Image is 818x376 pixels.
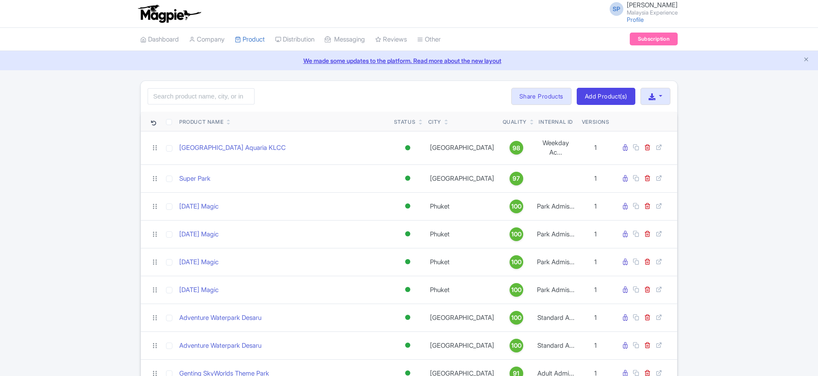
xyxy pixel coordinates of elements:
a: Reviews [375,28,407,51]
span: 100 [511,313,522,322]
a: Adventure Waterpark Desaru [179,341,261,351]
a: Add Product(s) [577,88,635,105]
div: Active [403,172,412,185]
span: 1 [594,286,597,294]
td: Phuket [425,192,499,220]
a: 97 [503,172,530,185]
a: Super Park [179,174,210,184]
span: 100 [511,230,522,239]
td: Park Admis... [533,248,578,276]
a: Profile [627,16,644,23]
span: [PERSON_NAME] [627,1,678,9]
span: 1 [594,174,597,182]
span: 100 [511,202,522,211]
td: [GEOGRAPHIC_DATA] [425,131,499,164]
span: 1 [594,341,597,349]
td: Phuket [425,248,499,276]
td: [GEOGRAPHIC_DATA] [425,304,499,331]
a: SP [PERSON_NAME] Malaysia Experience [605,2,678,15]
span: 98 [513,143,520,153]
td: Weekday Ac... [533,131,578,164]
span: 1 [594,258,597,266]
a: [DATE] Magic [179,230,219,239]
a: Other [417,28,441,51]
td: [GEOGRAPHIC_DATA] [425,331,499,359]
a: Dashboard [140,28,179,51]
div: Active [403,339,412,352]
div: Active [403,142,412,154]
span: 1 [594,313,597,322]
a: Subscription [630,33,678,45]
td: Phuket [425,276,499,304]
a: Product [235,28,265,51]
td: Standard A... [533,304,578,331]
a: [DATE] Magic [179,257,219,267]
div: Active [403,311,412,324]
span: 1 [594,202,597,210]
div: Product Name [179,118,223,126]
img: logo-ab69f6fb50320c5b225c76a69d11143b.png [136,4,202,23]
td: Park Admis... [533,192,578,220]
div: Active [403,256,412,268]
td: [GEOGRAPHIC_DATA] [425,164,499,192]
a: Share Products [511,88,572,105]
a: [GEOGRAPHIC_DATA] Aquaria KLCC [179,143,286,153]
a: [DATE] Magic [179,202,219,212]
a: 100 [503,200,530,213]
a: Messaging [325,28,365,51]
div: Status [394,118,416,126]
div: Quality [503,118,527,126]
a: 100 [503,311,530,325]
div: City [428,118,441,126]
a: 100 [503,339,530,352]
button: Close announcement [803,55,809,65]
span: 100 [511,257,522,267]
a: Distribution [275,28,314,51]
th: Versions [578,112,613,131]
small: Malaysia Experience [627,10,678,15]
a: Company [189,28,225,51]
a: Adventure Waterpark Desaru [179,313,261,323]
th: Internal ID [533,112,578,131]
span: 100 [511,341,522,350]
td: Standard A... [533,331,578,359]
span: 1 [594,230,597,238]
div: Active [403,283,412,296]
a: [DATE] Magic [179,285,219,295]
td: Phuket [425,220,499,248]
div: Active [403,228,412,240]
span: SP [610,2,623,16]
td: Park Admis... [533,220,578,248]
span: 100 [511,285,522,295]
a: 100 [503,227,530,241]
a: 98 [503,141,530,155]
div: Active [403,200,412,212]
a: 100 [503,283,530,297]
a: We made some updates to the platform. Read more about the new layout [5,56,813,65]
input: Search product name, city, or interal id [148,88,255,104]
a: 100 [503,255,530,269]
td: Park Admis... [533,276,578,304]
span: 97 [513,174,520,183]
span: 1 [594,143,597,152]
